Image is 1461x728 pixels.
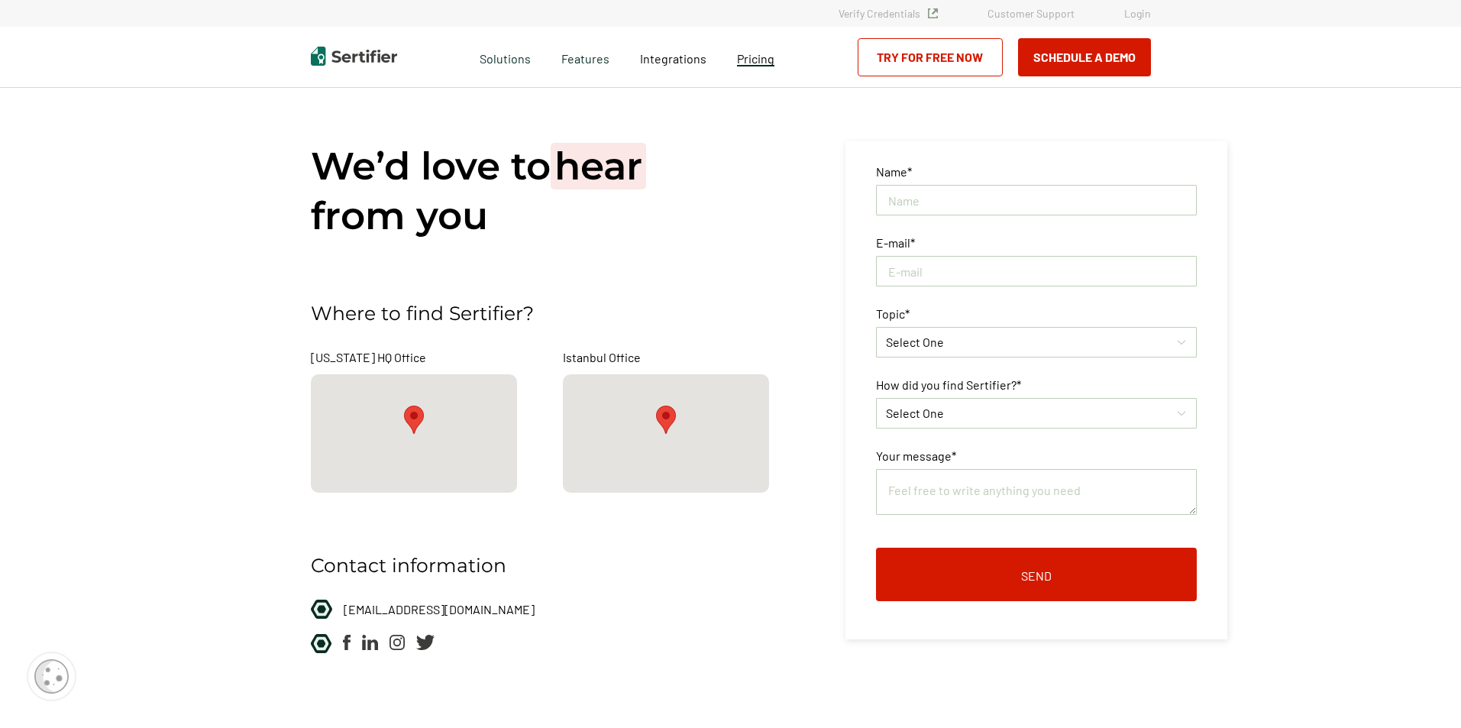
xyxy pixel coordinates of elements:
[311,634,332,653] img: List Icon
[876,256,1197,286] input: E-mail
[344,602,535,616] span: [EMAIL_ADDRESS][DOMAIN_NAME]
[640,51,706,66] span: Integrations
[311,600,332,619] img: List Icon
[876,548,1197,601] button: Send
[344,600,535,619] a: [EMAIL_ADDRESS][DOMAIN_NAME]
[311,348,517,367] span: [US_STATE] HQ Office
[563,348,769,367] span: Istanbul Office
[343,635,350,650] img: facebook-logo
[876,185,1197,215] input: Name
[640,47,706,66] a: Integrations
[416,635,435,650] img: twitter-logo
[311,298,714,328] p: Where to find Sertifier?
[551,143,646,189] span: hear
[1018,38,1151,76] button: Schedule a Demo
[876,233,915,252] span: E-mail*
[839,7,938,20] a: Verify Credentials
[737,51,774,66] span: Pricing
[928,8,938,18] img: Verified
[876,162,912,181] span: Name*
[886,335,944,349] span: Select One
[876,446,956,465] span: Your message*
[389,635,405,650] img: instagram-logo
[737,47,774,66] a: Pricing
[480,47,531,66] span: Solutions
[876,304,910,323] span: Topic*
[886,406,944,420] span: Select One
[34,659,69,694] img: Cookie Popup Icon
[876,375,1021,394] span: How did you find Sertifier?*
[1385,655,1461,728] iframe: Chat Widget
[311,47,397,66] img: Sertifier | Digital Credentialing Platform
[311,141,714,241] h1: We’d love to from you
[311,550,714,581] p: Contact information
[1021,570,1052,582] span: Send
[987,7,1075,20] a: Customer Support
[858,38,1003,76] a: Try for Free Now
[362,635,378,650] img: linkedin-logo
[1124,7,1151,20] a: Login
[561,47,609,66] span: Features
